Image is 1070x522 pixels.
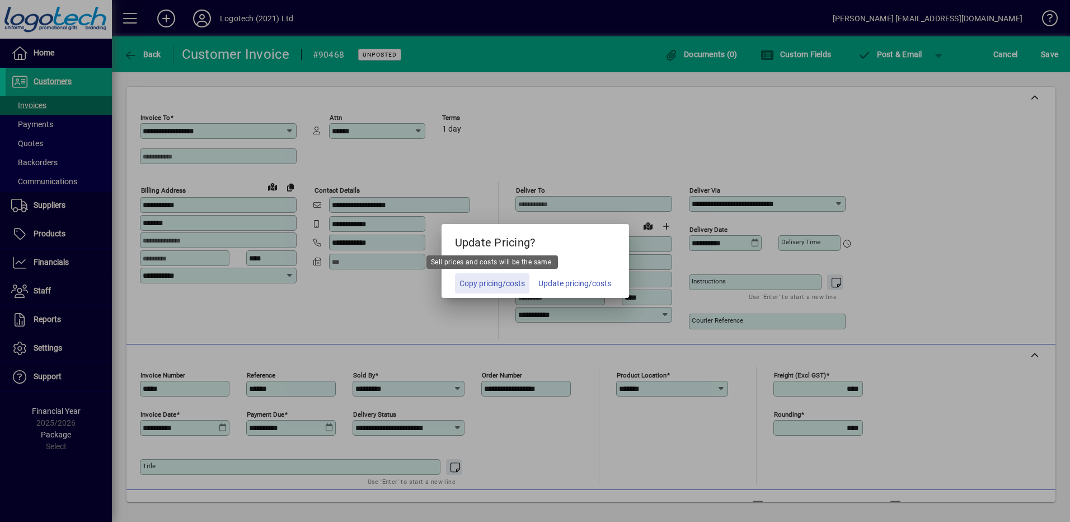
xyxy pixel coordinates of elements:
h5: Update Pricing? [442,224,629,257]
button: Copy pricing/costs [455,273,529,293]
div: Sell prices and costs will be the same. [426,255,558,269]
span: Update pricing/costs [538,278,611,290]
span: Copy pricing/costs [459,278,525,290]
button: Update pricing/costs [534,273,616,293]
